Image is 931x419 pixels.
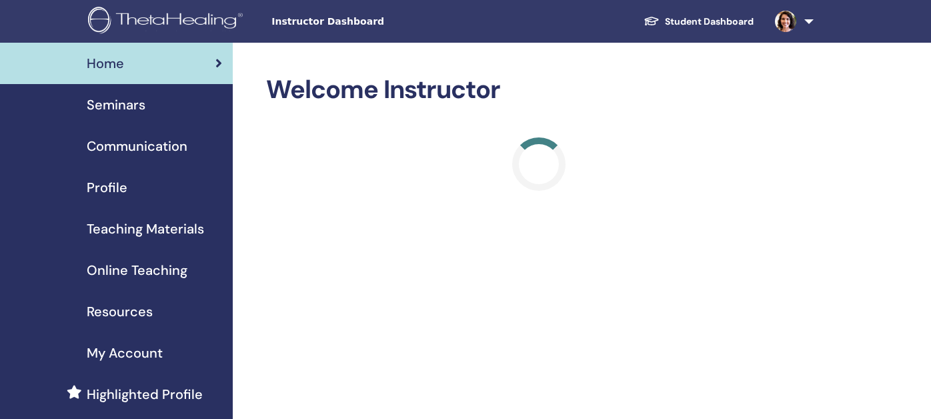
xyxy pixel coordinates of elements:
span: Highlighted Profile [87,384,203,404]
span: Resources [87,302,153,322]
img: logo.png [88,7,247,37]
span: Profile [87,177,127,197]
span: Communication [87,136,187,156]
span: Instructor Dashboard [271,15,472,29]
img: graduation-cap-white.svg [644,15,660,27]
span: Teaching Materials [87,219,204,239]
span: Home [87,53,124,73]
span: Online Teaching [87,260,187,280]
a: Student Dashboard [633,9,764,34]
span: Seminars [87,95,145,115]
span: My Account [87,343,163,363]
img: default.jpg [775,11,796,32]
h2: Welcome Instructor [266,75,811,105]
